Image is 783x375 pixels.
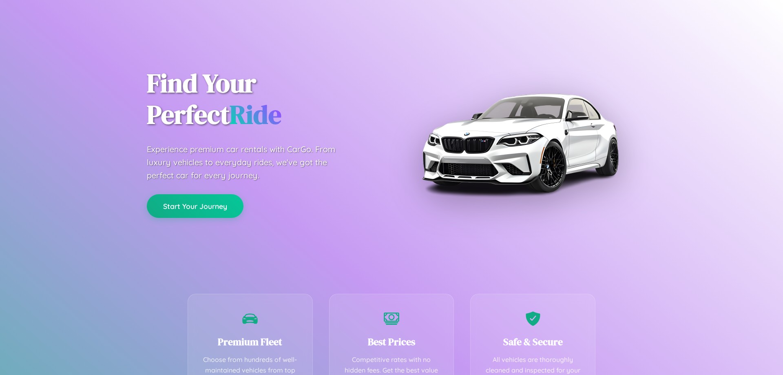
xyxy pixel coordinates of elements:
[418,41,622,245] img: Premium BMW car rental vehicle
[483,335,583,348] h3: Safe & Secure
[342,335,442,348] h3: Best Prices
[230,97,281,132] span: Ride
[147,194,243,218] button: Start Your Journey
[147,143,351,182] p: Experience premium car rentals with CarGo. From luxury vehicles to everyday rides, we've got the ...
[200,335,300,348] h3: Premium Fleet
[147,68,379,131] h1: Find Your Perfect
